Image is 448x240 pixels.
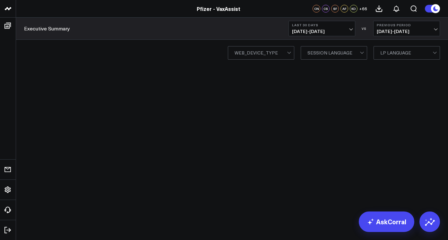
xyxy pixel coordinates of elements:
div: VS [358,27,370,30]
button: Previous Period[DATE]-[DATE] [373,21,440,36]
div: AF [340,5,348,12]
button: +66 [359,5,367,12]
b: Last 30 Days [292,23,352,27]
span: [DATE] - [DATE] [377,29,436,34]
div: CN [313,5,320,12]
span: [DATE] - [DATE] [292,29,352,34]
b: Previous Period [377,23,436,27]
a: Pfizer - VaxAssist [197,5,240,12]
div: CS [322,5,330,12]
div: KD [350,5,358,12]
a: AskCorral [359,211,414,232]
a: Executive Summary [24,25,70,32]
span: + 66 [359,6,367,11]
button: Last 30 Days[DATE]-[DATE] [289,21,355,36]
div: SF [331,5,339,12]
